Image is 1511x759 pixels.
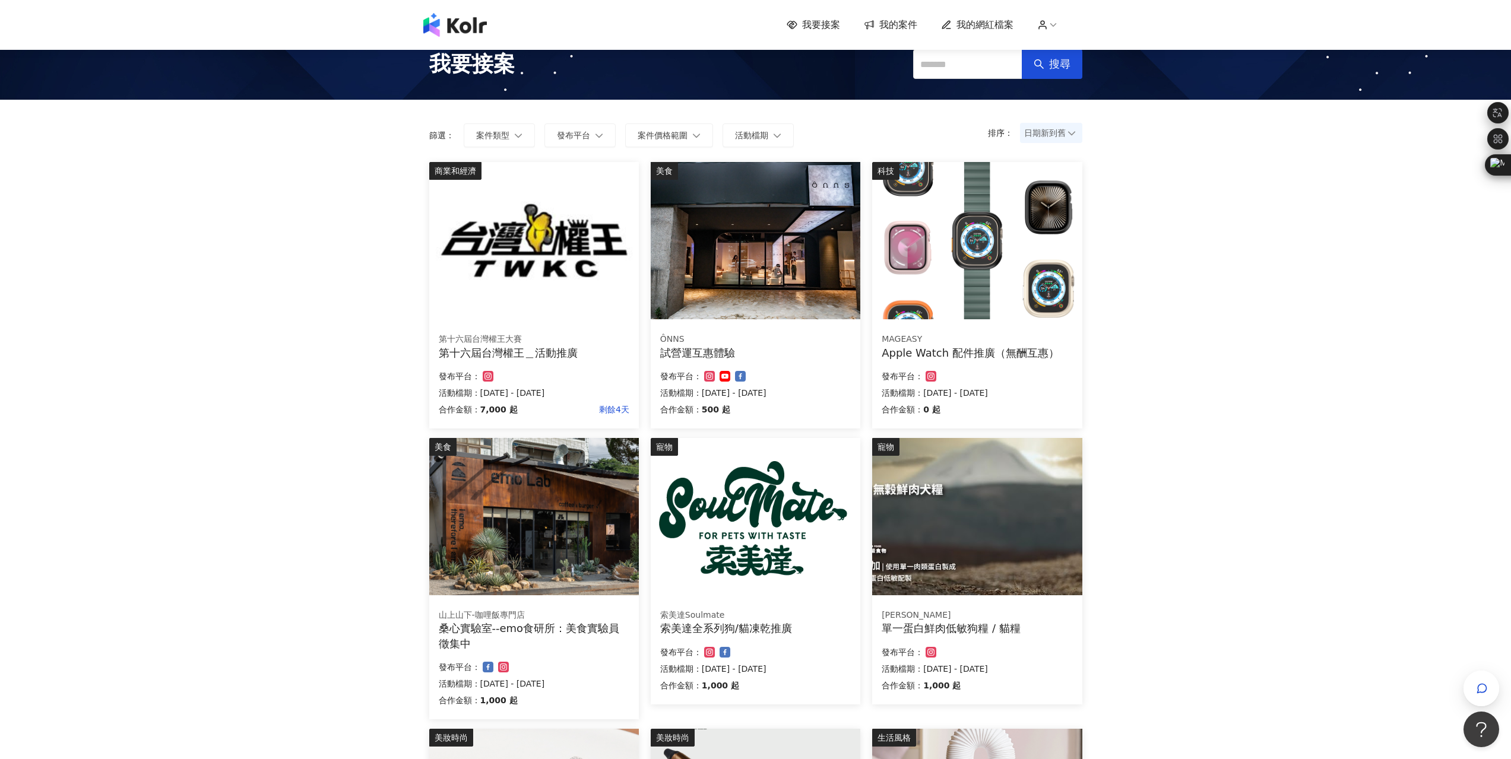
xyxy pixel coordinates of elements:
[1022,49,1082,79] button: 搜尋
[439,369,480,383] p: 發布平台：
[439,386,629,400] p: 活動檔期：[DATE] - [DATE]
[429,162,639,319] img: 第十六屆台灣權王
[882,645,923,659] p: 發布平台：
[872,438,899,456] div: 寵物
[735,131,768,140] span: 活動檔期
[660,345,851,360] div: 試營運互惠體驗
[480,693,518,707] p: 1,000 起
[882,662,1072,676] p: 活動檔期：[DATE] - [DATE]
[423,13,487,37] img: logo
[660,369,702,383] p: 發布平台：
[1049,58,1070,71] span: 搜尋
[941,18,1013,31] a: 我的網紅檔案
[439,677,629,691] p: 活動檔期：[DATE] - [DATE]
[660,662,851,676] p: 活動檔期：[DATE] - [DATE]
[439,345,629,360] div: 第十六屆台灣權王＿活動推廣
[518,402,629,417] p: 剩餘4天
[429,729,473,747] div: 美妝時尚
[660,334,851,345] div: ÔNNS
[429,438,457,456] div: 美食
[872,162,1082,319] img: Apple Watch 全系列配件
[660,609,851,621] div: 索美達Soulmate
[651,438,678,456] div: 寵物
[723,123,794,147] button: 活動檔期
[660,621,851,636] div: 索美達全系列狗/貓凍乾推廣
[660,386,851,400] p: 活動檔期：[DATE] - [DATE]
[923,402,940,417] p: 0 起
[480,402,518,417] p: 7,000 起
[787,18,840,31] a: 我要接案
[802,18,840,31] span: 我要接案
[660,645,702,659] p: 發布平台：
[882,369,923,383] p: 發布平台：
[439,660,480,674] p: 發布平台：
[660,402,702,417] p: 合作金額：
[882,678,923,693] p: 合作金額：
[651,729,695,747] div: 美妝時尚
[956,18,1013,31] span: 我的網紅檔案
[1024,124,1078,142] span: 日期新到舊
[882,345,1072,360] div: Apple Watch 配件推廣（無酬互惠）
[882,386,1072,400] p: 活動檔期：[DATE] - [DATE]
[429,162,482,180] div: 商業和經濟
[544,123,616,147] button: 發布平台
[1464,712,1499,747] iframe: Help Scout Beacon - Open
[429,49,515,79] span: 我要接案
[429,438,639,595] img: 情緒食光實驗計畫
[879,18,917,31] span: 我的案件
[625,123,713,147] button: 案件價格範圍
[557,131,590,140] span: 發布平台
[882,609,1072,621] div: [PERSON_NAME]
[882,402,923,417] p: 合作金額：
[702,678,739,693] p: 1,000 起
[439,693,480,707] p: 合作金額：
[464,123,535,147] button: 案件類型
[439,402,480,417] p: 合作金額：
[439,609,629,621] div: 山上山下-咖哩飯專門店
[638,131,688,140] span: 案件價格範圍
[882,621,1072,636] div: 單一蛋白鮮肉低敏狗糧 / 貓糧
[651,162,678,180] div: 美食
[872,438,1082,595] img: ⭐單一蛋白鮮肉低敏狗糧 / 貓糧
[651,162,860,319] img: 試營運互惠體驗
[651,438,860,595] img: 索美達凍乾生食
[872,162,899,180] div: 科技
[660,678,702,693] p: 合作金額：
[882,334,1072,345] div: MAGEASY
[476,131,509,140] span: 案件類型
[872,729,916,747] div: 生活風格
[1034,59,1044,69] span: search
[429,131,454,140] p: 篩選：
[988,128,1020,138] p: 排序：
[702,402,730,417] p: 500 起
[864,18,917,31] a: 我的案件
[439,621,629,650] div: 桑心實驗室--emo食研所：美食實驗員徵集中
[923,678,961,693] p: 1,000 起
[439,334,629,345] div: 第十六屆台灣權王大賽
